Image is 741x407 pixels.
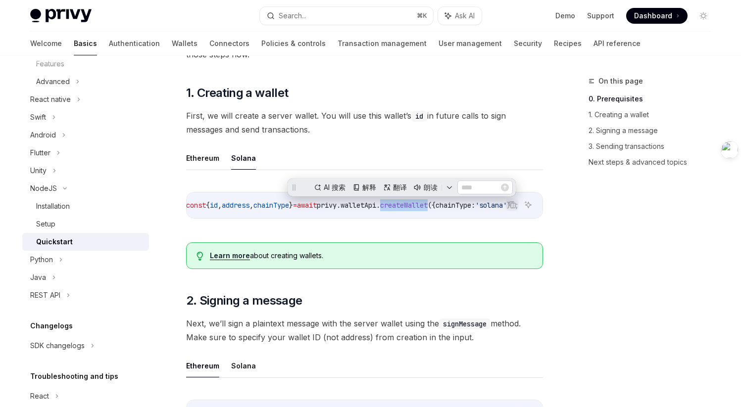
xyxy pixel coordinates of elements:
[210,251,250,260] a: Learn more
[186,317,543,344] span: Next, we’ll sign a plaintext message with the server wallet using the method. Make sure to specif...
[74,32,97,55] a: Basics
[30,165,47,177] div: Unity
[22,215,149,233] a: Setup
[475,201,507,210] span: 'solana'
[186,354,219,377] button: Ethereum
[30,289,60,301] div: REST API
[186,293,302,309] span: 2. Signing a message
[317,201,337,210] span: privy
[634,11,672,21] span: Dashboard
[455,11,475,21] span: Ask AI
[30,320,73,332] h5: Changelogs
[206,201,210,210] span: {
[341,201,376,210] span: walletApi
[428,201,436,210] span: ({
[186,109,543,136] span: First, we will create a server wallet. You will use this wallet’s in future calls to sign message...
[30,390,49,402] div: React
[36,200,70,212] div: Installation
[36,218,55,230] div: Setup
[30,147,50,159] div: Flutter
[598,75,643,87] span: On this page
[209,32,249,55] a: Connectors
[439,32,502,55] a: User management
[30,32,62,55] a: Welcome
[36,236,73,248] div: Quickstart
[253,201,289,210] span: chainType
[554,32,582,55] a: Recipes
[589,138,719,154] a: 3. Sending transactions
[589,154,719,170] a: Next steps & advanced topics
[30,9,92,23] img: light logo
[593,32,641,55] a: API reference
[411,111,427,122] code: id
[186,85,289,101] span: 1. Creating a wallet
[231,146,256,170] button: Solana
[338,32,427,55] a: Transaction management
[30,271,46,283] div: Java
[417,12,427,20] span: ⌘ K
[695,8,711,24] button: Toggle dark mode
[30,93,71,105] div: React native
[22,233,149,251] a: Quickstart
[30,129,56,141] div: Android
[22,197,149,215] a: Installation
[293,201,297,210] span: =
[297,201,317,210] span: await
[222,201,249,210] span: address
[507,201,519,210] span: });
[376,201,380,210] span: .
[30,254,53,266] div: Python
[260,7,433,25] button: Search...⌘K
[30,182,57,194] div: NodeJS
[436,201,475,210] span: chainType:
[186,201,206,210] span: const
[30,370,118,382] h5: Troubleshooting and tips
[289,201,293,210] span: }
[587,11,614,21] a: Support
[337,201,341,210] span: .
[279,10,306,22] div: Search...
[438,7,482,25] button: Ask AI
[589,91,719,107] a: 0. Prerequisites
[172,32,198,55] a: Wallets
[186,146,219,170] button: Ethereum
[218,201,222,210] span: ,
[626,8,688,24] a: Dashboard
[380,201,428,210] span: createWallet
[231,354,256,377] button: Solana
[522,198,535,211] button: Ask AI
[249,201,253,210] span: ,
[555,11,575,21] a: Demo
[210,201,218,210] span: id
[506,198,519,211] button: Copy the contents from the code block
[210,251,532,261] div: about creating wallets.
[261,32,326,55] a: Policies & controls
[36,76,70,88] div: Advanced
[109,32,160,55] a: Authentication
[439,318,491,329] code: signMessage
[514,32,542,55] a: Security
[589,123,719,138] a: 2. Signing a message
[30,340,85,352] div: SDK changelogs
[30,111,46,123] div: Swift
[197,252,203,261] svg: Tip
[589,107,719,123] a: 1. Creating a wallet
